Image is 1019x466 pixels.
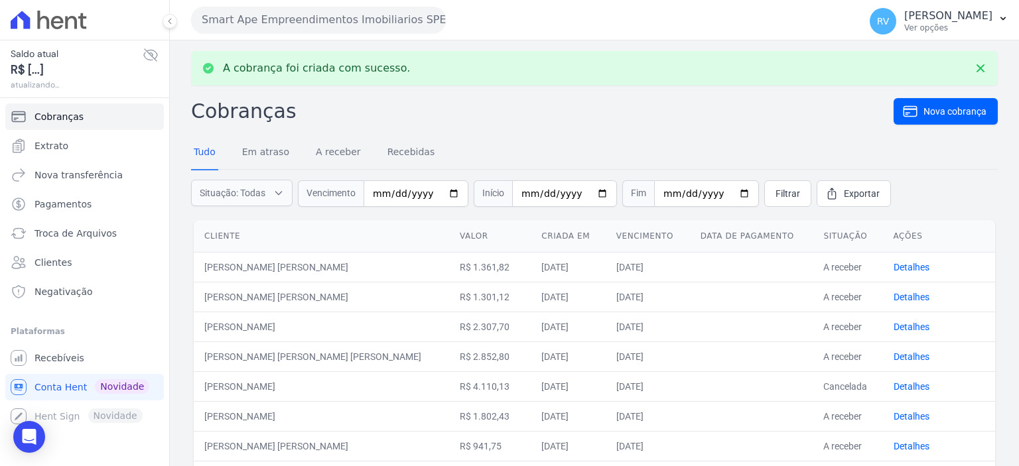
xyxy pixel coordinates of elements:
[194,401,449,431] td: [PERSON_NAME]
[194,220,449,253] th: Cliente
[531,341,605,371] td: [DATE]
[813,282,882,312] td: A receber
[813,401,882,431] td: A receber
[194,341,449,371] td: [PERSON_NAME] [PERSON_NAME] [PERSON_NAME]
[894,411,929,422] a: Detalhes
[194,252,449,282] td: [PERSON_NAME] [PERSON_NAME]
[531,401,605,431] td: [DATE]
[95,379,149,394] span: Novidade
[894,98,998,125] a: Nova cobrança
[191,7,446,33] button: Smart Ape Empreendimentos Imobiliarios SPE LTDA
[894,321,929,332] a: Detalhes
[5,133,164,159] a: Extrato
[877,17,890,26] span: RV
[5,249,164,276] a: Clientes
[298,180,364,207] span: Vencimento
[531,252,605,282] td: [DATE]
[194,431,449,461] td: [PERSON_NAME] [PERSON_NAME]
[606,401,690,431] td: [DATE]
[34,198,92,211] span: Pagamentos
[474,180,512,207] span: Início
[385,136,438,170] a: Recebidas
[11,323,159,339] div: Plataformas
[904,9,992,23] p: [PERSON_NAME]
[606,252,690,282] td: [DATE]
[191,136,218,170] a: Tudo
[5,345,164,371] a: Recebíveis
[894,441,929,451] a: Detalhes
[813,312,882,341] td: A receber
[11,103,159,430] nav: Sidebar
[194,312,449,341] td: [PERSON_NAME]
[606,341,690,371] td: [DATE]
[883,220,996,253] th: Ações
[34,380,87,394] span: Conta Hent
[606,312,690,341] td: [DATE]
[904,23,992,33] p: Ver opções
[449,431,531,461] td: R$ 941,75
[449,312,531,341] td: R$ 2.307,70
[690,220,813,253] th: Data de pagamento
[923,105,986,118] span: Nova cobrança
[449,371,531,401] td: R$ 4.110,13
[239,136,292,170] a: Em atraso
[5,220,164,247] a: Troca de Arquivos
[5,278,164,305] a: Negativação
[894,262,929,272] a: Detalhes
[531,312,605,341] td: [DATE]
[894,351,929,362] a: Detalhes
[531,282,605,312] td: [DATE]
[223,62,410,75] p: A cobrança foi criada com sucesso.
[817,180,891,207] a: Exportar
[194,282,449,312] td: [PERSON_NAME] [PERSON_NAME]
[11,61,143,79] span: R$ [...]
[813,252,882,282] td: A receber
[5,103,164,130] a: Cobranças
[859,3,1019,40] button: RV [PERSON_NAME] Ver opções
[894,381,929,392] a: Detalhes
[34,351,84,365] span: Recebíveis
[5,374,164,400] a: Conta Hent Novidade
[191,96,894,126] h2: Cobranças
[449,220,531,253] th: Valor
[813,431,882,461] td: A receber
[5,162,164,188] a: Nova transferência
[606,371,690,401] td: [DATE]
[5,191,164,217] a: Pagamentos
[764,180,811,207] a: Filtrar
[34,139,68,152] span: Extrato
[606,220,690,253] th: Vencimento
[813,341,882,371] td: A receber
[449,401,531,431] td: R$ 1.802,43
[844,187,880,200] span: Exportar
[11,47,143,61] span: Saldo atual
[813,220,882,253] th: Situação
[606,282,690,312] td: [DATE]
[449,252,531,282] td: R$ 1.361,82
[622,180,654,207] span: Fim
[13,421,45,453] div: Open Intercom Messenger
[606,431,690,461] td: [DATE]
[813,371,882,401] td: Cancelada
[531,220,605,253] th: Criada em
[34,110,84,123] span: Cobranças
[34,168,123,182] span: Nova transferência
[449,282,531,312] td: R$ 1.301,12
[313,136,364,170] a: A receber
[531,371,605,401] td: [DATE]
[34,285,93,298] span: Negativação
[34,227,117,240] span: Troca de Arquivos
[194,371,449,401] td: [PERSON_NAME]
[11,79,143,91] span: atualizando...
[449,341,531,371] td: R$ 2.852,80
[894,292,929,302] a: Detalhes
[200,186,265,200] span: Situação: Todas
[776,187,800,200] span: Filtrar
[531,431,605,461] td: [DATE]
[34,256,72,269] span: Clientes
[191,180,293,206] button: Situação: Todas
